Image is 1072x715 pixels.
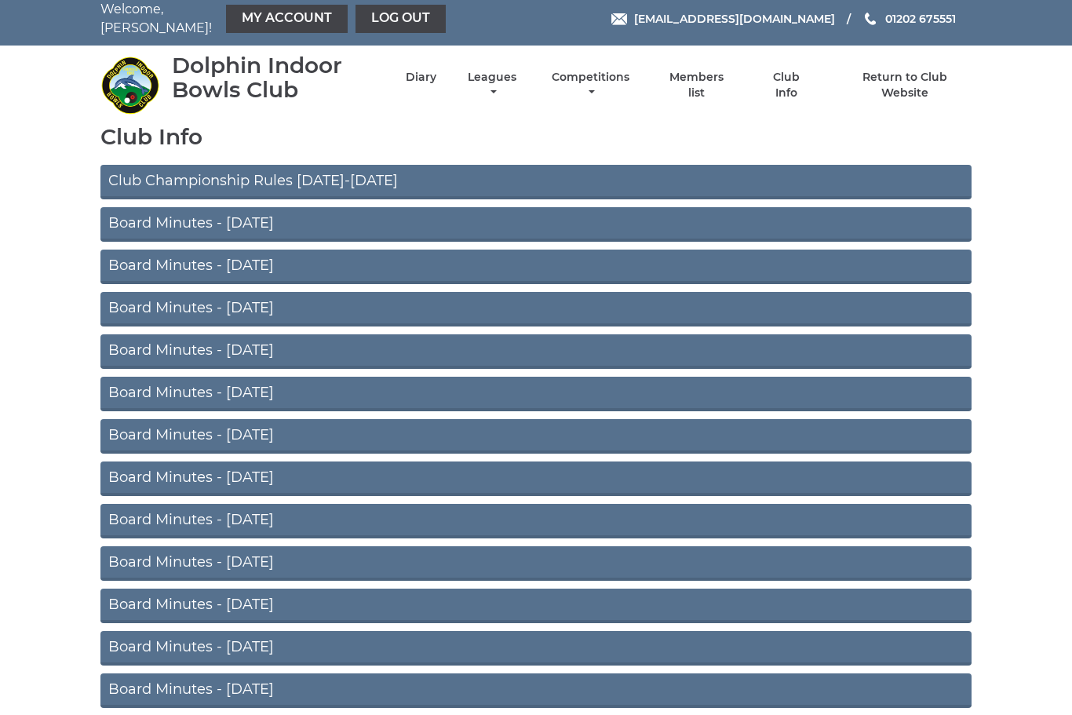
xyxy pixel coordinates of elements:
a: Leagues [464,70,520,100]
span: [EMAIL_ADDRESS][DOMAIN_NAME] [634,12,835,26]
a: Competitions [548,70,633,100]
a: Board Minutes - [DATE] [100,207,972,242]
a: Members list [661,70,733,100]
a: Board Minutes - [DATE] [100,292,972,326]
img: Dolphin Indoor Bowls Club [100,56,159,115]
a: Board Minutes - [DATE] [100,377,972,411]
a: Email [EMAIL_ADDRESS][DOMAIN_NAME] [611,10,835,27]
a: Board Minutes - [DATE] [100,631,972,666]
a: Club Championship Rules [DATE]-[DATE] [100,165,972,199]
a: Log out [356,5,446,33]
a: Board Minutes - [DATE] [100,589,972,623]
a: Board Minutes - [DATE] [100,334,972,369]
a: Board Minutes - [DATE] [100,419,972,454]
a: Phone us 01202 675551 [862,10,956,27]
a: Board Minutes - [DATE] [100,504,972,538]
a: Diary [406,70,436,85]
img: Email [611,13,627,25]
h1: Club Info [100,125,972,149]
a: Board Minutes - [DATE] [100,673,972,708]
a: Return to Club Website [839,70,972,100]
span: 01202 675551 [885,12,956,26]
a: My Account [226,5,348,33]
a: Board Minutes - [DATE] [100,461,972,496]
a: Board Minutes - [DATE] [100,546,972,581]
img: Phone us [865,13,876,25]
a: Board Minutes - [DATE] [100,250,972,284]
a: Club Info [760,70,811,100]
div: Dolphin Indoor Bowls Club [172,53,378,102]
